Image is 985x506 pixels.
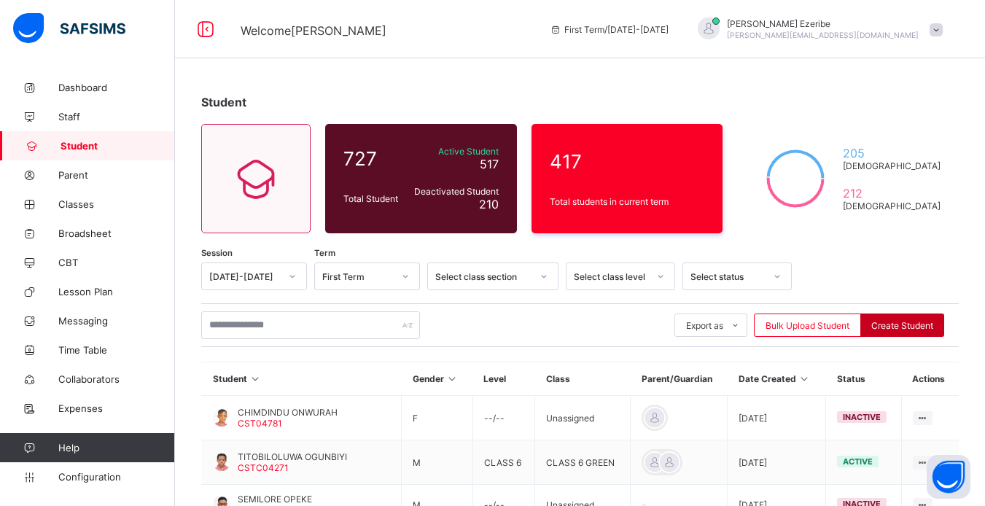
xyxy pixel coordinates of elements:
span: Expenses [58,402,175,414]
div: [DATE]-[DATE] [209,271,280,282]
th: Gender [402,362,472,396]
i: Sort in Ascending Order [446,373,459,384]
span: Session [201,248,233,258]
span: [DEMOGRAPHIC_DATA] [843,201,941,211]
div: Select class section [435,271,532,282]
span: Collaborators [58,373,175,385]
td: F [402,396,472,440]
td: [DATE] [728,396,826,440]
span: TITOBILOLUWA OGUNBIYI [238,451,347,462]
span: Help [58,442,174,454]
span: 212 [843,186,941,201]
span: Create Student [871,320,933,331]
td: CLASS 6 [472,440,535,485]
span: Parent [58,169,175,181]
i: Sort in Ascending Order [798,373,811,384]
span: Messaging [58,315,175,327]
div: Select status [690,271,765,282]
span: Term [314,248,335,258]
th: Class [535,362,631,396]
th: Date Created [728,362,826,396]
span: Student [201,95,246,109]
span: Classes [58,198,175,210]
span: Configuration [58,471,174,483]
span: CST04781 [238,418,282,429]
button: Open asap [927,455,970,499]
td: M [402,440,472,485]
span: [PERSON_NAME][EMAIL_ADDRESS][DOMAIN_NAME] [727,31,919,39]
td: --/-- [472,396,535,440]
span: Lesson Plan [58,286,175,297]
span: Time Table [58,344,175,356]
th: Status [826,362,902,396]
span: Export as [686,320,723,331]
span: Bulk Upload Student [766,320,849,331]
th: Actions [901,362,959,396]
i: Sort in Ascending Order [249,373,262,384]
span: Deactivated Student [411,186,499,197]
span: Inventory [58,432,175,443]
span: 210 [479,197,499,211]
span: Broadsheet [58,227,175,239]
span: Staff [58,111,175,122]
span: 205 [843,146,941,160]
span: CBT [58,257,175,268]
span: Student [61,140,175,152]
td: CLASS 6 GREEN [535,440,631,485]
span: [PERSON_NAME] Ezeribe [727,18,919,29]
span: 727 [343,147,404,170]
span: [DEMOGRAPHIC_DATA] [843,160,941,171]
td: [DATE] [728,440,826,485]
div: Total Student [340,190,408,208]
td: Unassigned [535,396,631,440]
span: 417 [550,150,705,173]
span: Active Student [411,146,499,157]
span: CHIMDINDU ONWURAH [238,407,338,418]
th: Level [472,362,535,396]
span: Total students in current term [550,196,705,207]
span: 517 [480,157,499,171]
th: Student [202,362,402,396]
span: session/term information [550,24,669,35]
img: safsims [13,13,125,44]
span: SEMILORE OPEKE [238,494,312,505]
div: LindaEzeribe [683,17,950,42]
span: active [843,456,873,467]
span: Dashboard [58,82,175,93]
div: Select class level [574,271,648,282]
span: CSTC04271 [238,462,289,473]
span: inactive [843,412,881,422]
th: Parent/Guardian [631,362,728,396]
div: First Term [322,271,393,282]
span: Welcome [PERSON_NAME] [241,23,386,38]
